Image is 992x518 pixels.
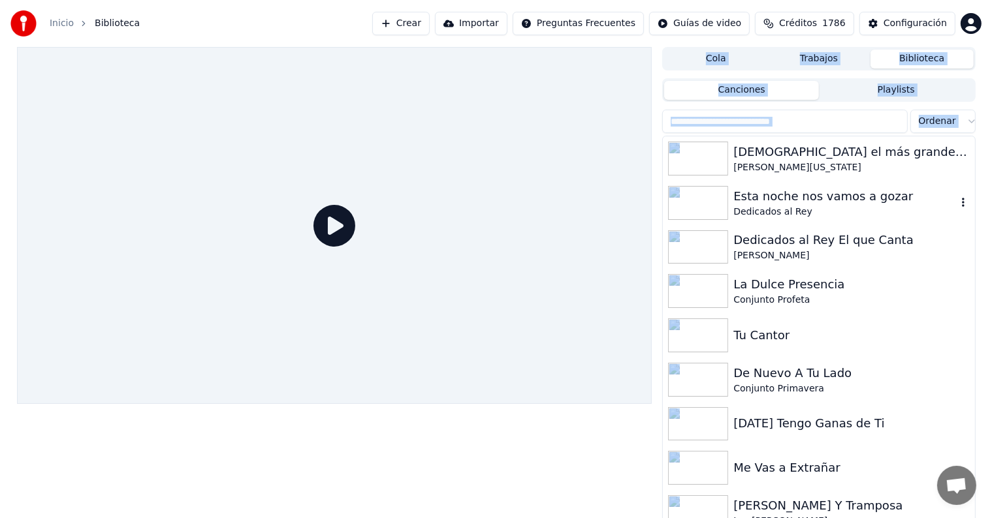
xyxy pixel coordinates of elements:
div: Me Vas a Extrañar [733,459,969,477]
div: De Nuevo A Tu Lado [733,364,969,382]
div: Tu Cantor [733,326,969,344]
div: [PERSON_NAME] Y Tramposa [733,496,969,515]
div: Dedicados al Rey [733,206,956,219]
div: Configuración [884,17,947,30]
div: La Dulce Presencia [733,275,969,294]
span: Biblioteca [95,17,140,30]
div: [DEMOGRAPHIC_DATA] el más grande COVER [733,143,969,161]
div: [PERSON_NAME] [733,249,969,262]
img: youka [10,10,37,37]
div: Dedicados al Rey El que Canta [733,231,969,249]
button: Guías de video [649,12,750,35]
button: Biblioteca [871,50,974,69]
button: Cola [664,50,767,69]
a: Inicio [50,17,74,30]
button: Canciones [664,81,819,100]
button: Configuración [859,12,955,35]
span: Créditos [779,17,817,30]
div: [DATE] Tengo Ganas de Ti [733,414,969,433]
nav: breadcrumb [50,17,140,30]
span: Ordenar [919,115,956,128]
div: [PERSON_NAME][US_STATE] [733,161,969,174]
div: Conjunto Primavera [733,382,969,395]
button: Créditos1786 [755,12,854,35]
button: Playlists [819,81,974,100]
div: Esta noche nos vamos a gozar [733,187,956,206]
button: Trabajos [767,50,871,69]
button: Importar [435,12,507,35]
a: Chat abierto [937,466,976,505]
div: Conjunto Profeta [733,294,969,307]
button: Crear [372,12,430,35]
span: 1786 [822,17,846,30]
button: Preguntas Frecuentes [513,12,644,35]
